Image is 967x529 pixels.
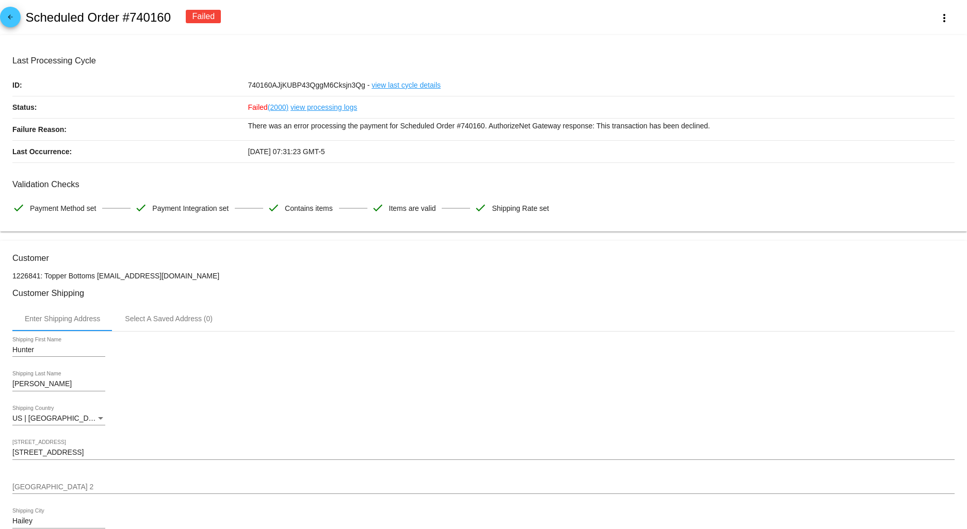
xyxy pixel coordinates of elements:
span: Items are valid [389,197,436,219]
input: Shipping Street 1 [12,449,955,457]
div: Select A Saved Address (0) [125,315,213,323]
h2: Scheduled Order #740160 [25,10,171,25]
mat-icon: check [12,202,25,214]
p: 1226841: Topper Bottoms [EMAIL_ADDRESS][DOMAIN_NAME] [12,272,955,280]
span: Payment Integration set [152,197,229,219]
mat-icon: check [372,202,384,214]
mat-icon: arrow_back [4,13,17,26]
input: Shipping Last Name [12,380,105,388]
p: Failure Reason: [12,119,248,140]
a: (2000) [268,96,288,118]
mat-select: Shipping Country [12,415,105,423]
span: [DATE] 07:31:23 GMT-5 [248,147,325,156]
mat-icon: check [474,202,487,214]
mat-icon: more_vert [938,12,950,24]
span: Failed [248,103,289,111]
mat-icon: check [135,202,147,214]
p: ID: [12,74,248,96]
span: Shipping Rate set [492,197,549,219]
a: view last cycle details [372,74,441,96]
span: Contains items [285,197,333,219]
mat-icon: check [267,202,280,214]
p: There was an error processing the payment for Scheduled Order #740160. AuthorizeNet Gateway respo... [248,119,955,133]
div: Enter Shipping Address [25,315,100,323]
input: Shipping First Name [12,346,105,354]
input: Shipping Street 2 [12,483,955,491]
span: 740160AJjKUBP43QggM6Cksjn3Qg - [248,81,370,89]
a: view processing logs [291,96,357,118]
h3: Customer [12,253,955,263]
div: Failed [186,10,221,23]
p: Status: [12,96,248,118]
input: Shipping City [12,517,105,525]
h3: Customer Shipping [12,288,955,298]
h3: Last Processing Cycle [12,56,955,65]
span: Payment Method set [30,197,96,219]
h3: Validation Checks [12,179,955,189]
p: Last Occurrence: [12,141,248,162]
span: US | [GEOGRAPHIC_DATA] [12,414,104,422]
